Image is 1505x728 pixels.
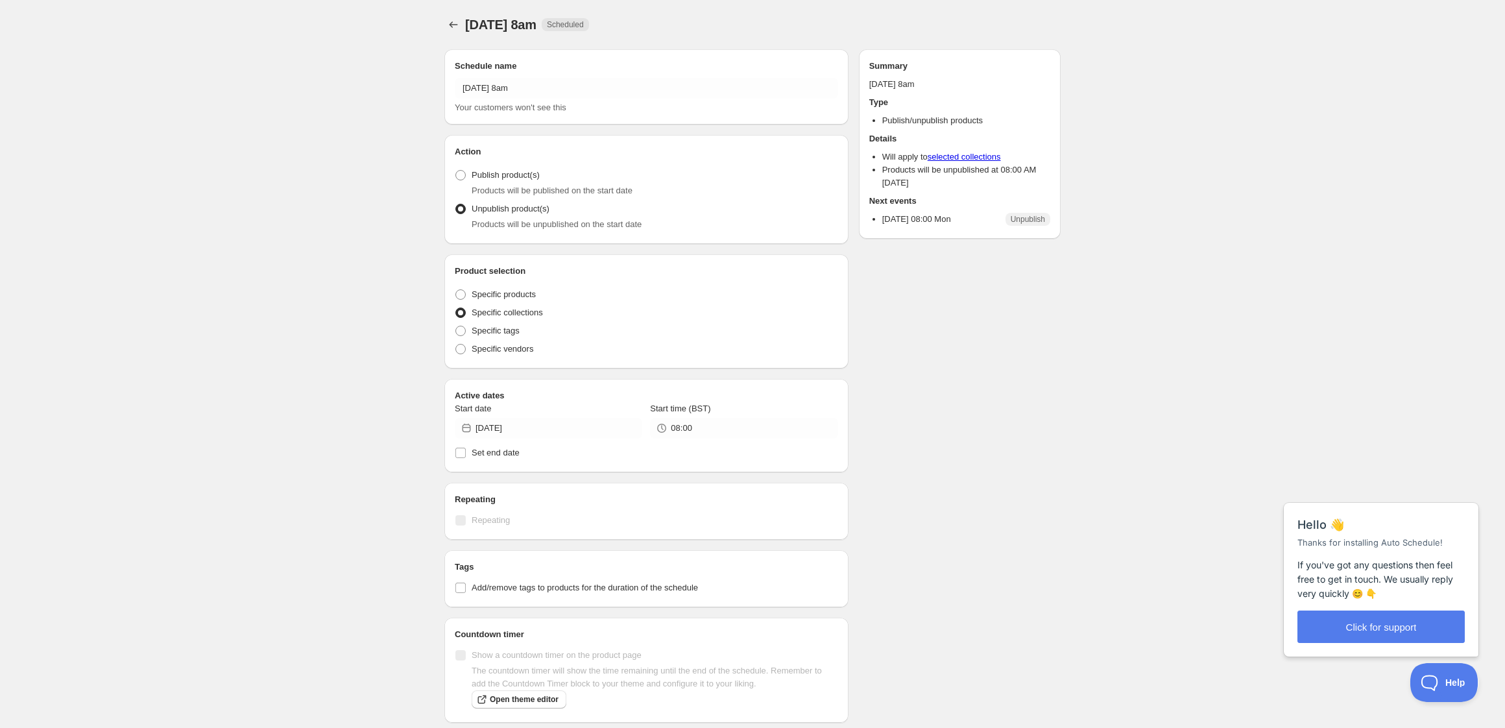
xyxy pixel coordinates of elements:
span: Start time (BST) [650,404,710,413]
h2: Next events [869,195,1050,208]
span: Specific vendors [472,344,533,354]
iframe: Help Scout Beacon - Messages and Notifications [1277,470,1486,663]
a: Open theme editor [472,690,566,709]
h2: Active dates [455,389,838,402]
iframe: Help Scout Beacon - Open [1410,663,1479,702]
span: Products will be published on the start date [472,186,632,195]
h2: Product selection [455,265,838,278]
span: Open theme editor [490,694,559,705]
a: selected collections [928,152,1001,162]
p: The countdown timer will show the time remaining until the end of the schedule. Remember to add t... [472,664,838,690]
span: Publish product(s) [472,170,540,180]
li: Will apply to [882,151,1050,164]
span: Add/remove tags to products for the duration of the schedule [472,583,698,592]
span: Set end date [472,448,520,457]
li: Products will be unpublished at 08:00 AM [DATE] [882,164,1050,189]
span: Scheduled [547,19,584,30]
li: Publish/unpublish products [882,114,1050,127]
span: Start date [455,404,491,413]
span: Products will be unpublished on the start date [472,219,642,229]
span: Unpublish [1011,214,1045,224]
button: Schedules [444,16,463,34]
h2: Countdown timer [455,628,838,641]
p: [DATE] 08:00 Mon [882,213,951,226]
span: Specific products [472,289,536,299]
h2: Tags [455,561,838,574]
span: Show a countdown timer on the product page [472,650,642,660]
h2: Type [869,96,1050,109]
span: Unpublish product(s) [472,204,549,213]
span: [DATE] 8am [465,18,536,32]
h2: Details [869,132,1050,145]
p: [DATE] 8am [869,78,1050,91]
span: Repeating [472,515,510,525]
span: Specific tags [472,326,520,335]
span: Your customers won't see this [455,103,566,112]
h2: Repeating [455,493,838,506]
h2: Schedule name [455,60,838,73]
span: Specific collections [472,308,543,317]
h2: Summary [869,60,1050,73]
h2: Action [455,145,838,158]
